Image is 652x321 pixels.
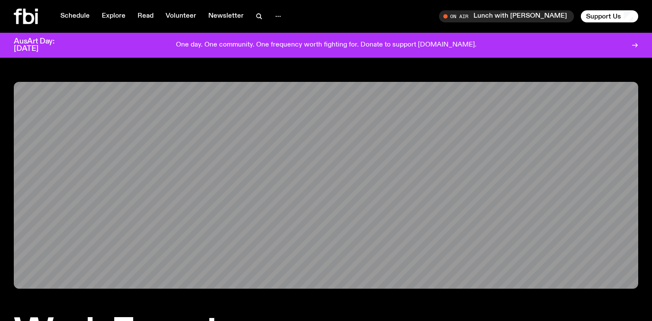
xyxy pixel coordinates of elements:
span: Support Us [586,12,621,20]
a: Read [132,10,159,22]
a: Explore [97,10,131,22]
button: Support Us [581,10,638,22]
p: One day. One community. One frequency worth fighting for. Donate to support [DOMAIN_NAME]. [176,41,476,49]
h3: AusArt Day: [DATE] [14,38,69,53]
button: On AirLunch with [PERSON_NAME] [439,10,574,22]
a: Newsletter [203,10,249,22]
a: Volunteer [160,10,201,22]
a: Schedule [55,10,95,22]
